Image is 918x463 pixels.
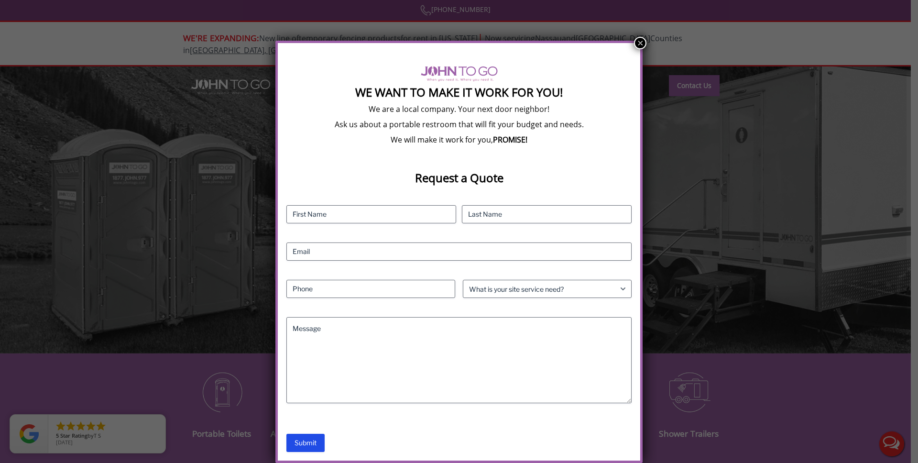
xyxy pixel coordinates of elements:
p: Ask us about a portable restroom that will fit your budget and needs. [286,119,632,130]
strong: We Want To Make It Work For You! [355,84,563,100]
input: First Name [286,205,456,223]
input: Submit [286,434,325,452]
img: logo of viptogo [421,66,498,81]
p: We will make it work for you, [286,134,632,145]
input: Last Name [462,205,632,223]
button: Close [634,37,646,49]
p: We are a local company. Your next door neighbor! [286,104,632,114]
input: Phone [286,280,455,298]
input: Email [286,243,632,261]
b: PROMISE! [493,134,527,145]
strong: Request a Quote [415,170,503,186]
